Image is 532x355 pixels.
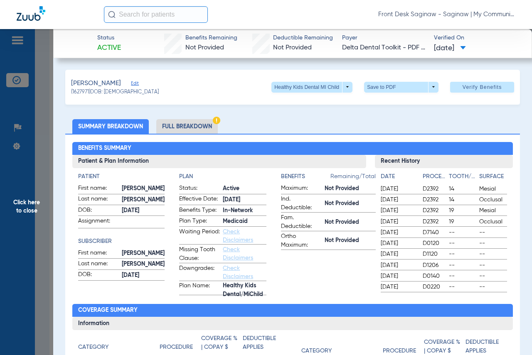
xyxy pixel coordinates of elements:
span: Verified On [434,34,518,42]
span: Missing Tooth Clause: [179,245,220,263]
span: D0140 [423,272,446,280]
h4: Patient [78,172,165,181]
span: [DATE] [381,218,416,226]
span: D2392 [423,196,446,204]
span: Fam. Deductible: [281,213,322,231]
span: Last name: [78,195,119,205]
span: [DATE] [381,272,416,280]
span: D0120 [423,239,446,247]
app-breakdown-title: Deductible Applies [243,334,284,355]
span: Benefits Remaining [185,34,237,42]
span: First name: [78,184,119,194]
span: -- [449,261,476,269]
span: Edit [131,81,138,88]
span: [DATE] [122,206,165,215]
h2: Coverage Summary [72,304,512,317]
span: Mesial [479,206,507,215]
h2: Benefits Summary [72,142,512,155]
h4: Subscriber [78,237,165,246]
span: DOB: [78,270,119,280]
span: Not Provided [325,184,376,193]
span: Plan Type: [179,217,220,227]
span: Downgrades: [179,264,220,281]
h3: Information [72,317,512,330]
span: [DATE] [381,250,416,258]
span: Not Provided [185,44,224,51]
span: -- [479,261,507,269]
span: [DATE] [381,228,416,237]
span: Active [223,184,266,193]
h4: Plan [179,172,266,181]
span: First name: [78,249,119,259]
span: -- [449,272,476,280]
app-breakdown-title: Procedure [160,334,201,355]
span: D2392 [423,206,446,215]
span: Payer [342,34,426,42]
span: [DATE] [381,261,416,269]
span: [PERSON_NAME] [71,78,121,89]
img: Hazard [213,117,220,124]
span: -- [449,283,476,291]
span: [DATE] [381,283,416,291]
h4: Deductible Applies [243,334,280,352]
span: D1120 [423,250,446,258]
span: Not Provided [325,218,376,227]
span: D1206 [423,261,446,269]
span: Plan Name: [179,282,220,295]
span: [DATE] [381,185,416,193]
a: Check Disclaimers [223,247,253,261]
span: -- [479,283,507,291]
span: Ortho Maximum: [281,232,322,250]
span: -- [479,250,507,258]
span: -- [479,228,507,237]
h3: Patient & Plan Information [72,155,366,168]
span: 14 [449,185,476,193]
span: Occlusal [479,196,507,204]
span: [PERSON_NAME] [122,196,165,204]
span: Not Provided [325,199,376,208]
span: 19 [449,218,476,226]
span: Status [97,34,121,42]
span: Status: [179,184,220,194]
app-breakdown-title: Procedure [423,172,446,184]
app-breakdown-title: Category [78,334,160,355]
span: Not Provided [325,236,376,245]
h4: Procedure [160,343,193,352]
app-breakdown-title: Tooth/Quad [449,172,476,184]
iframe: Chat Widget [490,315,532,355]
span: -- [449,239,476,247]
span: Mesial [479,185,507,193]
span: Effective Date: [179,195,220,205]
span: [DATE] [122,271,165,280]
h4: Procedure [423,172,446,181]
span: Deductible Remaining [273,34,333,42]
span: Assignment: [78,217,119,228]
span: -- [449,250,476,258]
span: 19 [449,206,476,215]
span: Healthy Kids Dental/MiChild [223,286,266,295]
span: -- [479,272,507,280]
span: Verify Benefits [463,84,502,91]
span: [DATE] [381,196,416,204]
app-breakdown-title: Surface [479,172,507,184]
span: D0220 [423,283,446,291]
h4: Date [381,172,416,181]
span: Benefits Type: [179,206,220,216]
span: [DATE] [381,239,416,247]
span: Maximum: [281,184,322,194]
span: Front Desk Saginaw - Saginaw | My Community Dental Centers [378,10,515,19]
span: 14 [449,196,476,204]
span: D2392 [423,185,446,193]
span: D7140 [423,228,446,237]
app-breakdown-title: Date [381,172,416,184]
input: Search for patients [104,6,208,23]
span: Occlusal [479,218,507,226]
h4: Coverage % | Copay $ [201,334,238,352]
span: DOB: [78,206,119,216]
a: Check Disclaimers [223,265,253,279]
span: [DATE] [434,43,466,54]
span: [DATE] [223,196,266,204]
span: [PERSON_NAME] [122,249,165,258]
